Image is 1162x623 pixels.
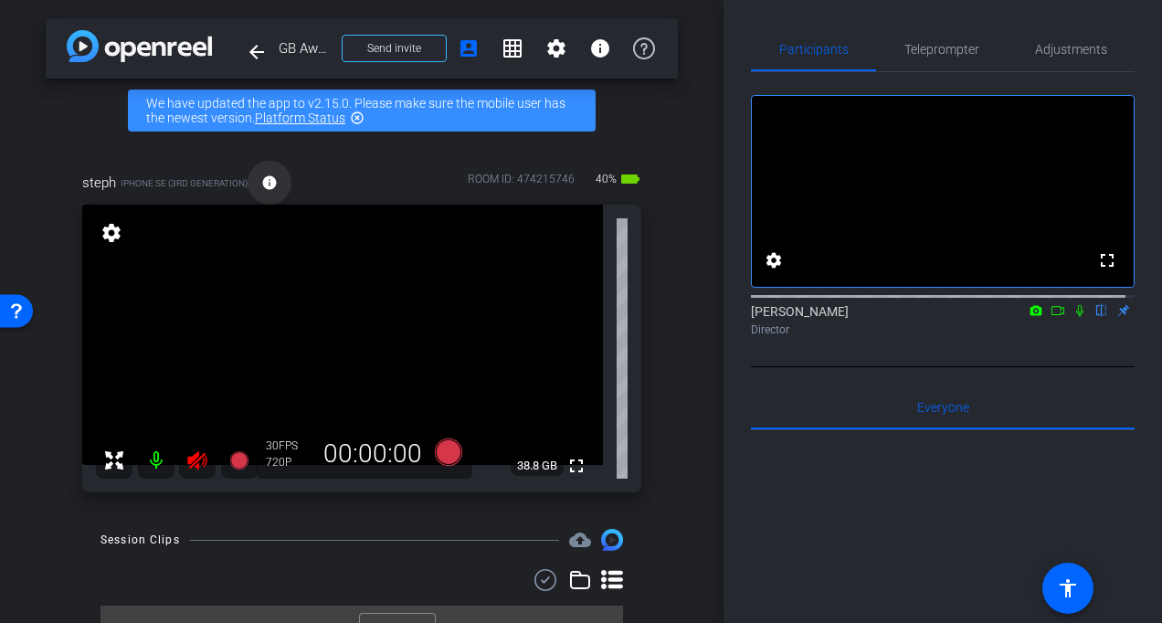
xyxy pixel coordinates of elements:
[502,37,523,59] mat-icon: grid_on
[279,439,298,452] span: FPS
[312,438,434,470] div: 00:00:00
[569,529,591,551] span: Destinations for your clips
[1091,301,1113,318] mat-icon: flip
[601,529,623,551] img: Session clips
[261,174,278,191] mat-icon: info
[904,43,979,56] span: Teleprompter
[255,111,345,125] a: Platform Status
[99,222,124,244] mat-icon: settings
[751,322,1135,338] div: Director
[350,111,364,125] mat-icon: highlight_off
[1057,577,1079,599] mat-icon: accessibility
[67,30,212,62] img: app-logo
[619,168,641,190] mat-icon: battery_std
[279,30,331,67] span: GB Awards video
[917,401,969,414] span: Everyone
[751,302,1135,338] div: [PERSON_NAME]
[266,455,312,470] div: 720P
[589,37,611,59] mat-icon: info
[100,531,180,549] div: Session Clips
[763,249,785,271] mat-icon: settings
[1035,43,1107,56] span: Adjustments
[82,173,116,193] span: steph
[121,176,248,190] span: iPhone SE (3rd generation)
[569,529,591,551] mat-icon: cloud_upload
[779,43,849,56] span: Participants
[266,438,312,453] div: 30
[342,35,447,62] button: Send invite
[128,90,596,132] div: We have updated the app to v2.15.0. Please make sure the mobile user has the newest version.
[246,41,268,63] mat-icon: arrow_back
[1096,249,1118,271] mat-icon: fullscreen
[511,455,564,477] span: 38.8 GB
[367,41,421,56] span: Send invite
[468,171,575,197] div: ROOM ID: 474215746
[545,37,567,59] mat-icon: settings
[458,37,480,59] mat-icon: account_box
[593,164,619,194] span: 40%
[565,455,587,477] mat-icon: fullscreen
